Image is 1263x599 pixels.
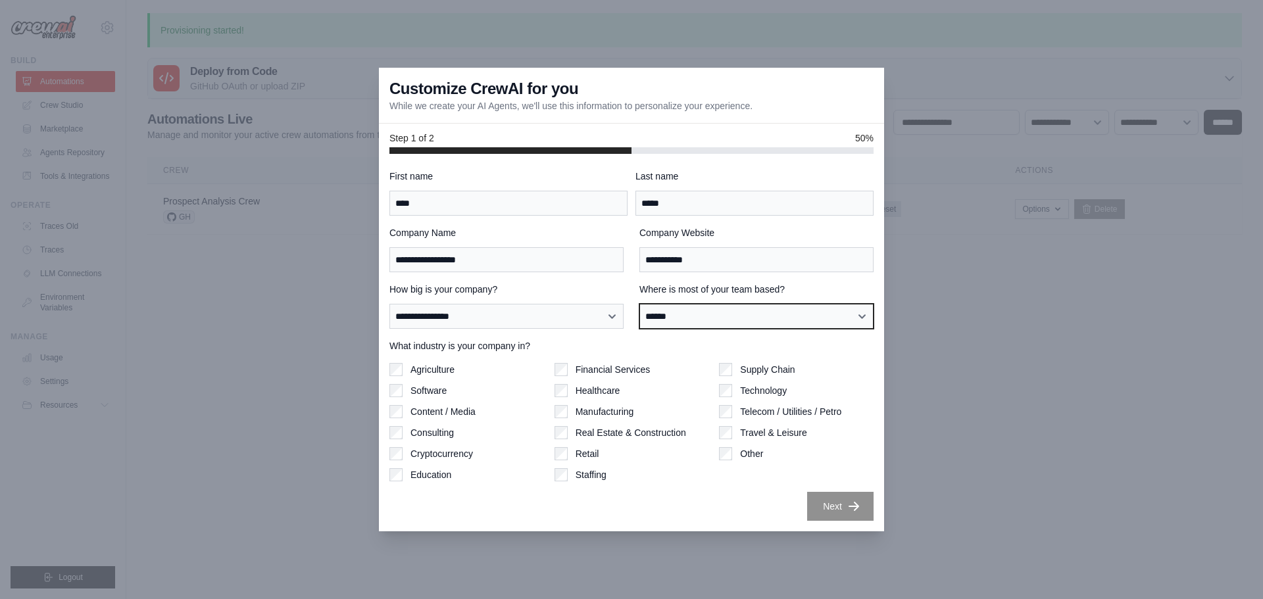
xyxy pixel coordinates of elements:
[807,492,874,521] button: Next
[576,468,607,481] label: Staffing
[639,226,874,239] label: Company Website
[576,447,599,460] label: Retail
[410,426,454,439] label: Consulting
[410,447,473,460] label: Cryptocurrency
[639,283,874,296] label: Where is most of your team based?
[740,405,841,418] label: Telecom / Utilities / Petro
[410,384,447,397] label: Software
[855,132,874,145] span: 50%
[389,132,434,145] span: Step 1 of 2
[389,226,624,239] label: Company Name
[389,339,874,352] label: What industry is your company in?
[389,99,753,112] p: While we create your AI Agents, we'll use this information to personalize your experience.
[389,283,624,296] label: How big is your company?
[576,405,634,418] label: Manufacturing
[635,170,874,183] label: Last name
[740,426,806,439] label: Travel & Leisure
[389,78,578,99] h3: Customize CrewAI for you
[576,384,620,397] label: Healthcare
[576,363,651,376] label: Financial Services
[576,426,686,439] label: Real Estate & Construction
[740,363,795,376] label: Supply Chain
[389,170,628,183] label: First name
[740,384,787,397] label: Technology
[410,468,451,481] label: Education
[740,447,763,460] label: Other
[410,405,476,418] label: Content / Media
[410,363,455,376] label: Agriculture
